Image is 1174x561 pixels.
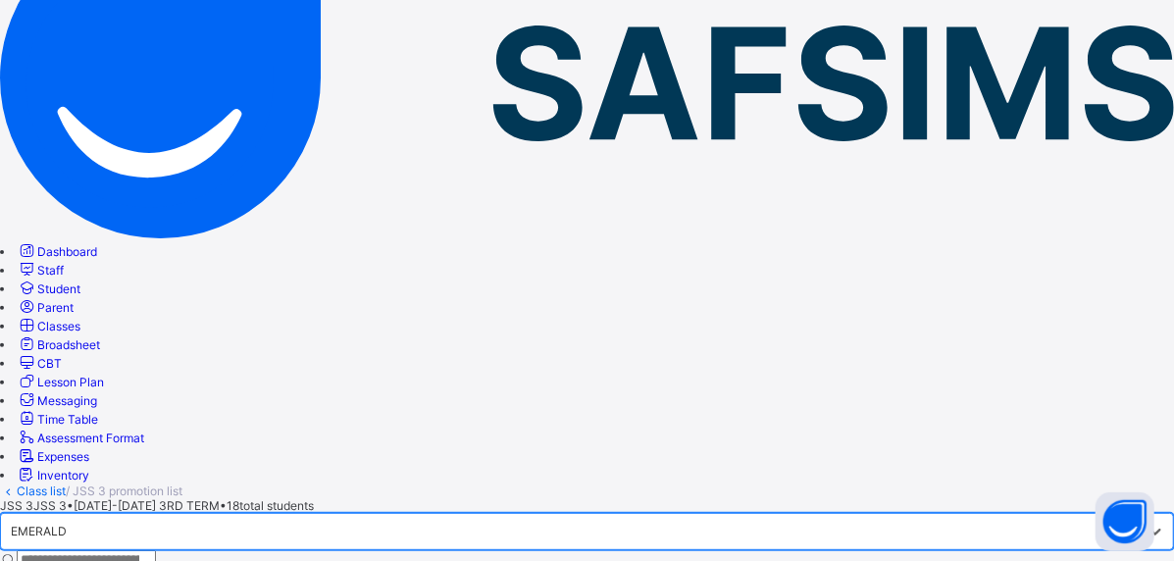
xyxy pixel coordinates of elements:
a: Lesson Plan [17,375,104,389]
a: Student [17,281,80,296]
span: Student [37,281,80,296]
a: CBT [17,356,62,371]
span: Expenses [37,449,89,464]
span: CBT [37,356,62,371]
a: Parent [17,300,74,315]
span: / JSS 3 promotion list [66,484,182,498]
a: Time Table [17,412,98,427]
span: Assessment Format [37,431,144,445]
span: Classes [37,319,80,333]
span: Time Table [37,412,98,427]
span: JSS 3 • [DATE]-[DATE] 3RD TERM • 18 total students [33,498,314,513]
span: Inventory [37,468,89,483]
a: Broadsheet [17,337,100,352]
span: Dashboard [37,244,97,259]
span: Broadsheet [37,337,100,352]
a: Assessment Format [17,431,144,445]
a: Classes [17,319,80,333]
a: Dashboard [17,244,97,259]
a: Expenses [17,449,89,464]
span: Staff [37,263,64,278]
a: Inventory [17,468,89,483]
a: Messaging [17,393,97,408]
button: Open asap [1096,492,1154,551]
span: Messaging [37,393,97,408]
span: Parent [37,300,74,315]
a: Staff [17,263,64,278]
span: Lesson Plan [37,375,104,389]
div: EMERALD [11,525,67,539]
a: Class list [17,484,66,498]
